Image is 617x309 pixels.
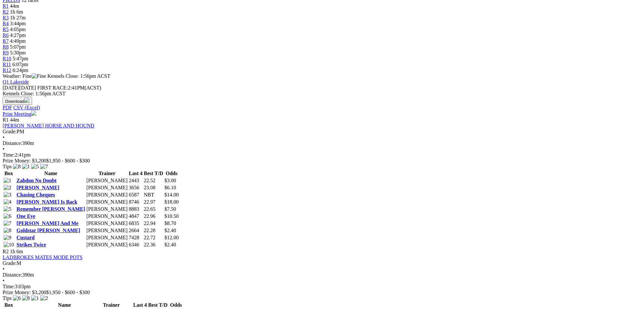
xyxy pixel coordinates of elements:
[10,9,23,15] span: 1h 6m
[3,97,32,105] button: Download
[3,140,22,146] span: Distance:
[3,3,9,9] a: R1
[129,206,143,212] td: 8883
[129,227,143,234] td: 2664
[3,266,5,272] span: •
[143,192,164,198] td: NBT
[3,62,11,67] a: R11
[165,192,179,197] span: $14.00
[3,135,5,140] span: •
[86,170,128,177] th: Trainer
[3,152,614,158] div: 2:41pm
[86,234,128,241] td: [PERSON_NAME]
[3,158,614,164] div: Prize Money: $3,200
[165,220,176,226] span: $8.70
[10,15,26,20] span: 1h 27m
[3,15,9,20] a: R3
[90,302,132,308] th: Trainer
[164,170,179,177] th: Odds
[17,235,35,240] a: Custard
[17,228,80,233] a: Goldstar [PERSON_NAME]
[3,164,12,169] span: Tips
[143,206,164,212] td: 22.65
[143,227,164,234] td: 22.28
[3,44,9,50] a: R8
[17,220,78,226] a: [PERSON_NAME] And Me
[143,177,164,184] td: 22.52
[40,295,48,301] img: 2
[32,73,46,79] img: Fine
[3,79,29,85] a: Q1 Lakeside
[31,111,36,116] img: printer.svg
[3,56,11,61] span: R10
[3,105,12,110] a: PDF
[10,50,26,55] span: 5:30pm
[5,302,13,308] span: Box
[3,27,9,32] a: R5
[3,284,614,290] div: 3:03pm
[3,140,614,146] div: 390m
[86,206,128,212] td: [PERSON_NAME]
[129,213,143,220] td: 4847
[143,199,164,205] td: 22.97
[3,255,83,260] a: LADBROKES MATES MODE POTS
[3,146,5,152] span: •
[86,184,128,191] td: [PERSON_NAME]
[3,278,5,283] span: •
[4,185,11,191] img: 2
[3,21,9,26] a: R4
[3,111,36,117] a: Print Meeting
[31,164,39,170] img: 5
[86,242,128,248] td: [PERSON_NAME]
[3,249,9,254] span: R2
[10,32,26,38] span: 4:27pm
[17,213,35,219] a: One Eye
[3,152,15,158] span: Time:
[165,178,176,183] span: $3.00
[165,213,179,219] span: $10.50
[129,220,143,227] td: 6835
[129,170,143,177] th: Last 4
[3,260,17,266] span: Grade:
[3,50,9,55] span: R9
[129,242,143,248] td: 6346
[17,242,46,247] a: Strikes Twice
[10,38,26,44] span: 4:49pm
[10,27,26,32] span: 4:05pm
[3,38,9,44] a: R7
[165,185,176,190] span: $6.10
[10,3,19,9] span: 44m
[3,32,9,38] span: R6
[129,199,143,205] td: 8746
[133,302,147,308] th: Last 4
[3,9,9,15] span: R2
[129,192,143,198] td: 6587
[143,184,164,191] td: 23.08
[86,177,128,184] td: [PERSON_NAME]
[86,220,128,227] td: [PERSON_NAME]
[13,164,21,170] img: 8
[10,21,26,26] span: 3:44pm
[86,227,128,234] td: [PERSON_NAME]
[165,228,176,233] span: $2.40
[47,73,110,79] span: Kennels Close: 1:56pm ACST
[16,170,86,177] th: Name
[3,105,614,111] div: Download
[3,85,19,90] span: [DATE]
[129,177,143,184] td: 2443
[3,73,47,79] span: Weather: Fine
[12,62,28,67] span: 6:07pm
[17,206,85,212] a: Remember [PERSON_NAME]
[4,213,11,219] img: 6
[143,234,164,241] td: 22.72
[3,91,614,97] div: Kennels Close: 1:56pm ACST
[13,56,29,61] span: 5:47pm
[37,85,68,90] span: FIRST RACE:
[10,249,23,254] span: 1h 6m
